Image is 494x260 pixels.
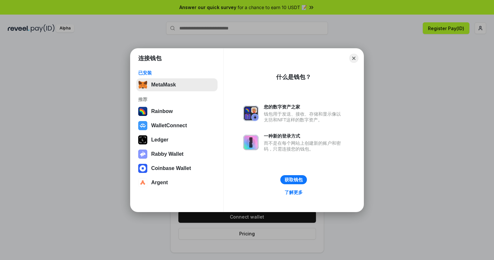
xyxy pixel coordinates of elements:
img: svg+xml,%3Csvg%20fill%3D%22none%22%20height%3D%2233%22%20viewBox%3D%220%200%2035%2033%22%20width%... [138,80,147,89]
button: WalletConnect [136,119,218,132]
div: 了解更多 [285,189,303,195]
button: 获取钱包 [280,175,307,184]
div: 已安装 [138,70,216,76]
div: 您的数字资产之家 [264,104,344,110]
img: svg+xml,%3Csvg%20xmlns%3D%22http%3A%2F%2Fwww.w3.org%2F2000%2Fsvg%22%20width%3D%2228%22%20height%3... [138,135,147,144]
div: Ledger [151,137,168,143]
div: 一种新的登录方式 [264,133,344,139]
h1: 连接钱包 [138,54,162,62]
div: Coinbase Wallet [151,165,191,171]
img: svg+xml,%3Csvg%20xmlns%3D%22http%3A%2F%2Fwww.w3.org%2F2000%2Fsvg%22%20fill%3D%22none%22%20viewBox... [243,106,259,121]
div: 什么是钱包？ [276,73,311,81]
button: Argent [136,176,218,189]
div: 而不是在每个网站上创建新的账户和密码，只需连接您的钱包。 [264,140,344,152]
img: svg+xml,%3Csvg%20width%3D%2228%22%20height%3D%2228%22%20viewBox%3D%220%200%2028%2028%22%20fill%3D... [138,121,147,130]
button: Rainbow [136,105,218,118]
div: 钱包用于发送、接收、存储和显示像以太坊和NFT这样的数字资产。 [264,111,344,123]
img: svg+xml,%3Csvg%20width%3D%2228%22%20height%3D%2228%22%20viewBox%3D%220%200%2028%2028%22%20fill%3D... [138,164,147,173]
a: 了解更多 [281,188,307,197]
div: 获取钱包 [285,177,303,183]
button: Close [349,54,358,63]
img: svg+xml,%3Csvg%20width%3D%2228%22%20height%3D%2228%22%20viewBox%3D%220%200%2028%2028%22%20fill%3D... [138,178,147,187]
div: WalletConnect [151,123,187,129]
button: Coinbase Wallet [136,162,218,175]
div: Rabby Wallet [151,151,184,157]
button: MetaMask [136,78,218,91]
button: Ledger [136,133,218,146]
div: 推荐 [138,96,216,102]
div: MetaMask [151,82,176,88]
div: Argent [151,180,168,186]
button: Rabby Wallet [136,148,218,161]
img: svg+xml,%3Csvg%20xmlns%3D%22http%3A%2F%2Fwww.w3.org%2F2000%2Fsvg%22%20fill%3D%22none%22%20viewBox... [243,135,259,150]
img: svg+xml,%3Csvg%20width%3D%22120%22%20height%3D%22120%22%20viewBox%3D%220%200%20120%20120%22%20fil... [138,107,147,116]
div: Rainbow [151,108,173,114]
img: svg+xml,%3Csvg%20xmlns%3D%22http%3A%2F%2Fwww.w3.org%2F2000%2Fsvg%22%20fill%3D%22none%22%20viewBox... [138,150,147,159]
